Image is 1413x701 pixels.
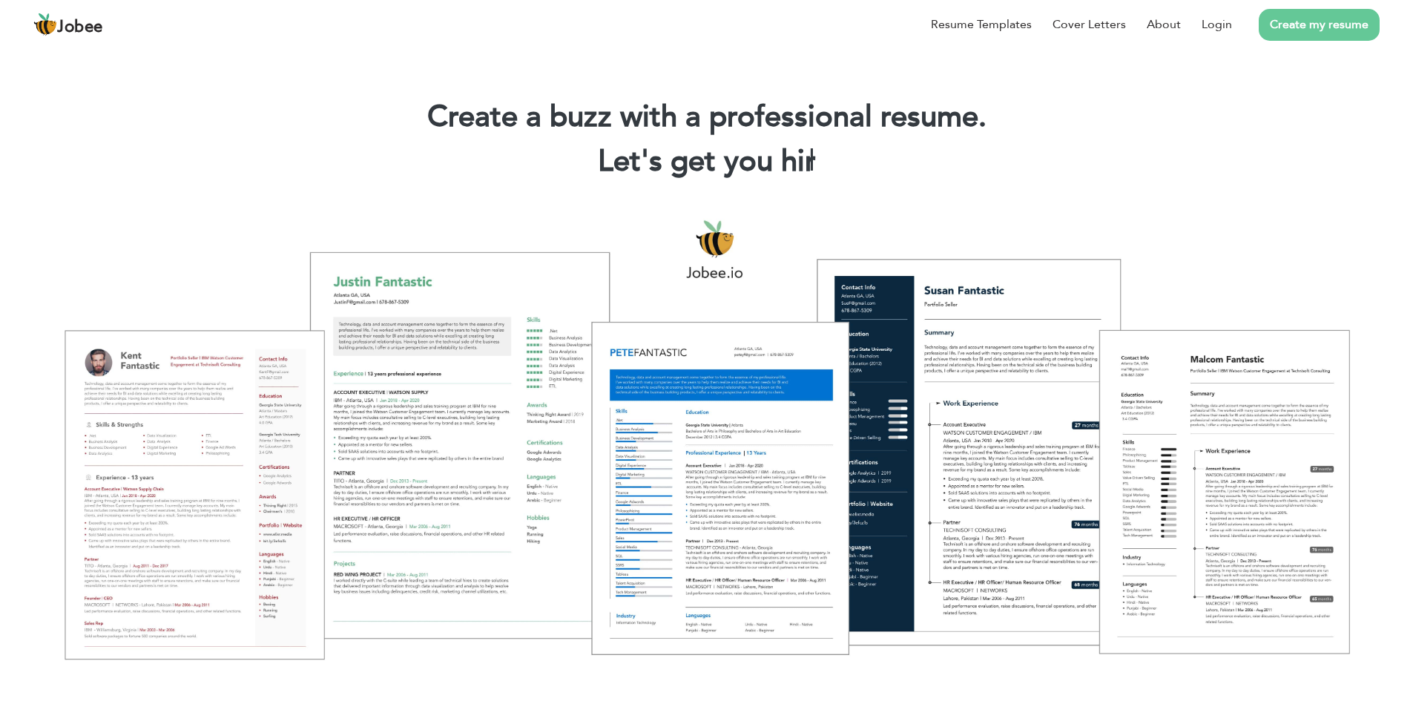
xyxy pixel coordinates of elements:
span: Jobee [57,19,103,36]
span: | [808,141,815,182]
span: get you hir [671,141,816,182]
img: jobee.io [33,13,57,36]
a: Create my resume [1259,9,1380,41]
h1: Create a buzz with a professional resume. [22,98,1391,136]
a: Resume Templates [931,16,1032,33]
a: Cover Letters [1053,16,1126,33]
a: Jobee [33,13,103,36]
a: About [1147,16,1181,33]
a: Login [1202,16,1232,33]
h2: Let's [22,142,1391,181]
